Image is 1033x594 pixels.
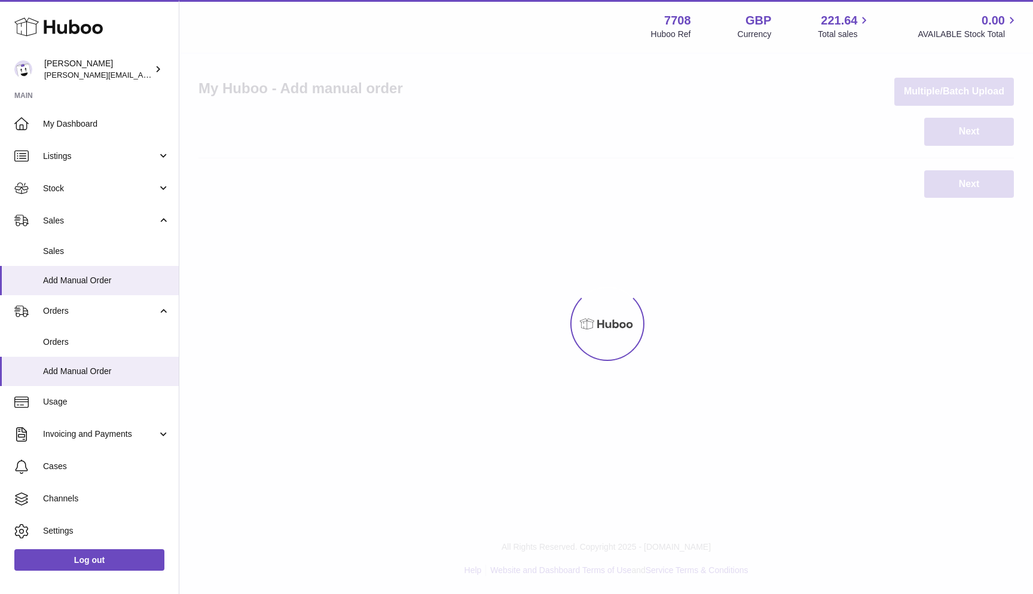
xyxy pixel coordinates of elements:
img: victor@erbology.co [14,60,32,78]
span: Settings [43,525,170,537]
span: Listings [43,151,157,162]
span: 0.00 [982,13,1005,29]
span: Invoicing and Payments [43,428,157,440]
span: AVAILABLE Stock Total [918,29,1019,40]
strong: 7708 [664,13,691,29]
strong: GBP [745,13,771,29]
span: Total sales [818,29,871,40]
span: Add Manual Order [43,366,170,377]
span: Add Manual Order [43,275,170,286]
div: Currency [738,29,772,40]
span: Channels [43,493,170,504]
span: Usage [43,396,170,408]
span: Stock [43,183,157,194]
span: [PERSON_NAME][EMAIL_ADDRESS][DOMAIN_NAME] [44,70,240,79]
span: Orders [43,305,157,317]
span: Orders [43,336,170,348]
span: Sales [43,215,157,226]
a: 221.64 Total sales [818,13,871,40]
span: Cases [43,461,170,472]
div: Huboo Ref [651,29,691,40]
span: Sales [43,246,170,257]
div: [PERSON_NAME] [44,58,152,81]
span: 221.64 [821,13,857,29]
span: My Dashboard [43,118,170,130]
a: 0.00 AVAILABLE Stock Total [918,13,1019,40]
a: Log out [14,549,164,571]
